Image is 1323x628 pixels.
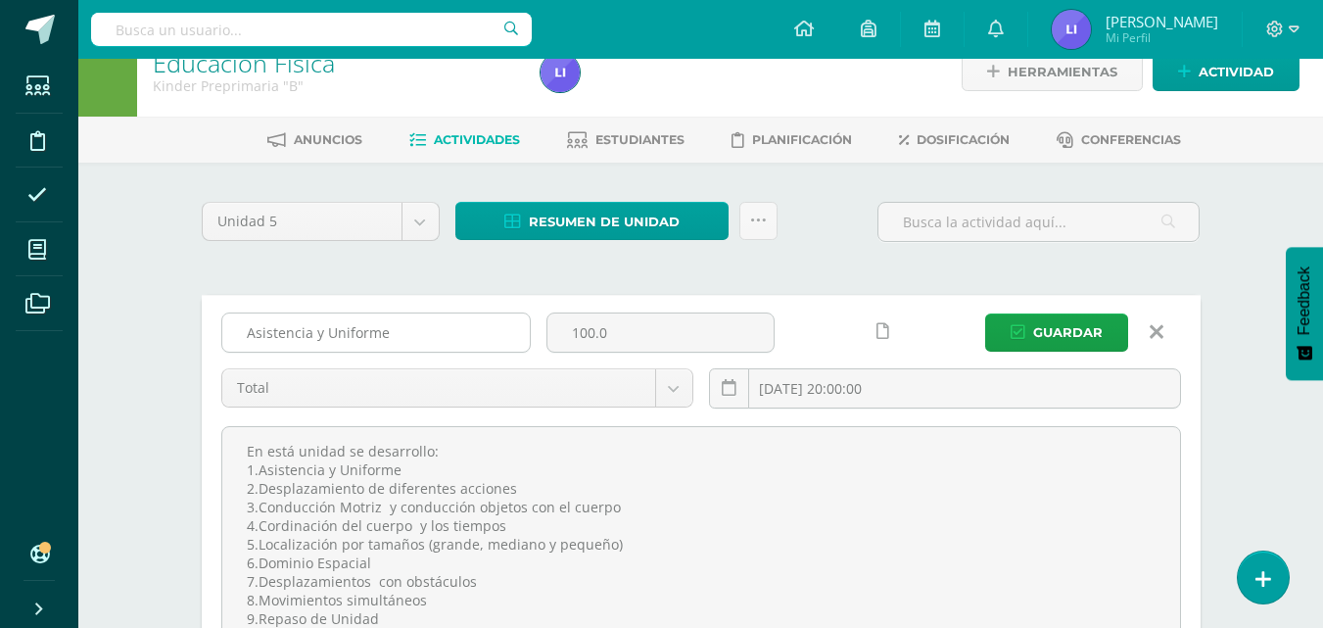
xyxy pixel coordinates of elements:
[217,203,387,240] span: Unidad 5
[917,132,1010,147] span: Dosificación
[1106,29,1218,46] span: Mi Perfil
[153,46,335,79] a: Educación Física
[267,124,362,156] a: Anuncios
[595,132,685,147] span: Estudiantes
[1008,54,1117,90] span: Herramientas
[752,132,852,147] span: Planificación
[962,53,1143,91] a: Herramientas
[434,132,520,147] span: Actividades
[1106,12,1218,31] span: [PERSON_NAME]
[1153,53,1299,91] a: Actividad
[294,132,362,147] span: Anuncios
[1286,247,1323,380] button: Feedback - Mostrar encuesta
[409,124,520,156] a: Actividades
[1296,266,1313,335] span: Feedback
[1033,314,1103,351] span: Guardar
[153,76,517,95] div: Kinder Preprimaria 'B'
[541,53,580,92] img: e65559c75f7f30e263e76759cdbf426f.png
[985,314,1128,352] button: Guardar
[1081,132,1181,147] span: Conferencias
[547,314,774,352] input: Puntos máximos
[203,203,439,240] a: Unidad 5
[529,204,680,240] span: Resumen de unidad
[710,369,1180,408] input: Fecha de entrega
[1052,10,1091,49] img: e65559c75f7f30e263e76759cdbf426f.png
[237,369,640,407] span: Total
[222,369,692,407] a: Total
[1199,54,1274,90] span: Actividad
[732,124,852,156] a: Planificación
[878,203,1199,241] input: Busca la actividad aquí...
[567,124,685,156] a: Estudiantes
[222,314,530,352] input: Título
[91,13,532,46] input: Busca un usuario...
[153,49,517,76] h1: Educación Física
[1057,124,1181,156] a: Conferencias
[455,202,729,240] a: Resumen de unidad
[899,124,1010,156] a: Dosificación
